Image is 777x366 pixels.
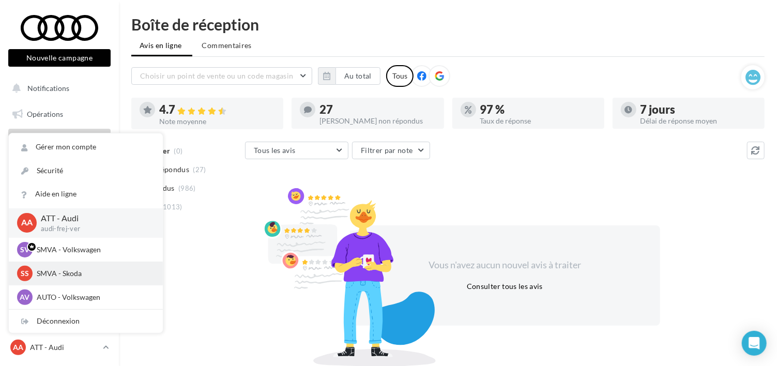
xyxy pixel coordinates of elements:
[6,181,113,203] a: Campagnes
[37,292,150,302] p: AUTO - Volkswagen
[21,217,33,229] span: AA
[141,164,189,175] span: Non répondus
[9,310,163,333] div: Déconnexion
[318,67,380,85] button: Au total
[41,224,146,234] p: audi-frej-ver
[352,142,430,159] button: Filtrer par note
[131,67,312,85] button: Choisir un point de vente ou un code magasin
[386,65,414,87] div: Tous
[27,84,69,93] span: Notifications
[6,233,113,263] a: PLV et print personnalisable
[480,117,596,125] div: Taux de réponse
[6,207,113,228] a: Médiathèque
[37,245,150,255] p: SMVA - Volkswagen
[9,182,163,206] a: Aide en ligne
[161,203,182,211] span: (1013)
[21,268,29,279] span: SS
[30,342,99,353] p: ATT - Audi
[742,331,767,356] div: Open Intercom Messenger
[9,135,163,159] a: Gérer mon compte
[336,67,380,85] button: Au total
[159,104,275,116] div: 4.7
[641,117,756,125] div: Délai de réponse moyen
[20,292,30,302] span: AV
[6,78,109,99] button: Notifications
[41,212,146,224] p: ATT - Audi
[13,342,23,353] span: AA
[8,49,111,67] button: Nouvelle campagne
[416,258,594,272] div: Vous n'avez aucun nouvel avis à traiter
[6,103,113,125] a: Opérations
[6,156,113,177] a: Visibilité en ligne
[178,184,196,192] span: (986)
[20,245,29,255] span: SV
[131,17,765,32] div: Boîte de réception
[641,104,756,115] div: 7 jours
[8,338,111,357] a: AA ATT - Audi
[193,165,206,174] span: (27)
[319,117,435,125] div: [PERSON_NAME] non répondus
[37,268,150,279] p: SMVA - Skoda
[319,104,435,115] div: 27
[27,110,63,118] span: Opérations
[159,118,275,125] div: Note moyenne
[202,40,252,51] span: Commentaires
[140,71,293,80] span: Choisir un point de vente ou un code magasin
[254,146,296,155] span: Tous les avis
[6,129,113,151] a: Boîte de réception
[480,104,596,115] div: 97 %
[9,159,163,182] a: Sécurité
[463,280,547,293] button: Consulter tous les avis
[245,142,348,159] button: Tous les avis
